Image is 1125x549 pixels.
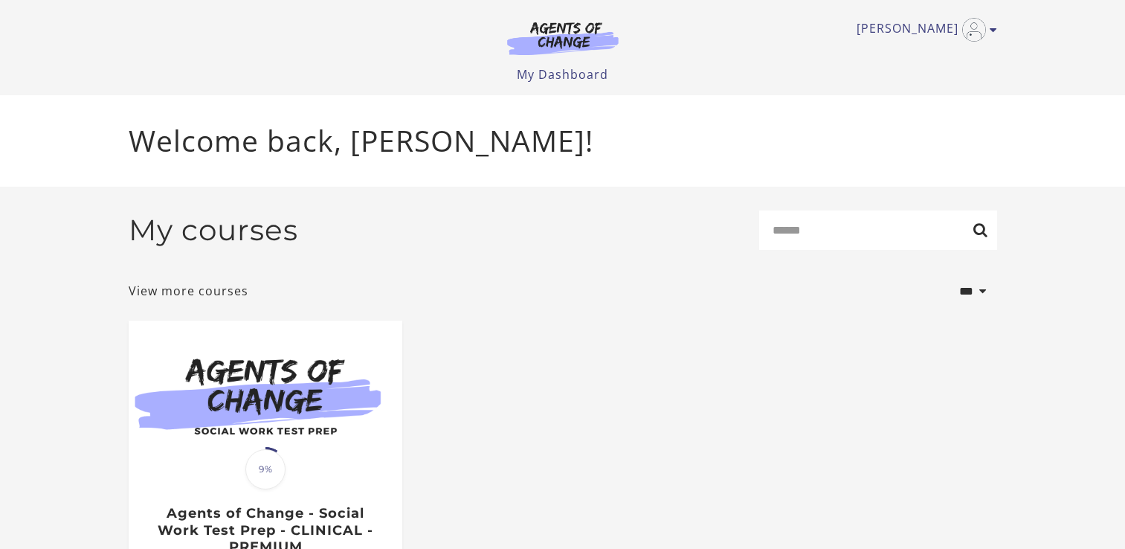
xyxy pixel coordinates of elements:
a: View more courses [129,282,248,300]
span: 9% [245,449,286,489]
img: Agents of Change Logo [491,21,634,55]
p: Welcome back, [PERSON_NAME]! [129,119,997,163]
h2: My courses [129,213,298,248]
a: Toggle menu [857,18,990,42]
a: My Dashboard [517,66,608,83]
